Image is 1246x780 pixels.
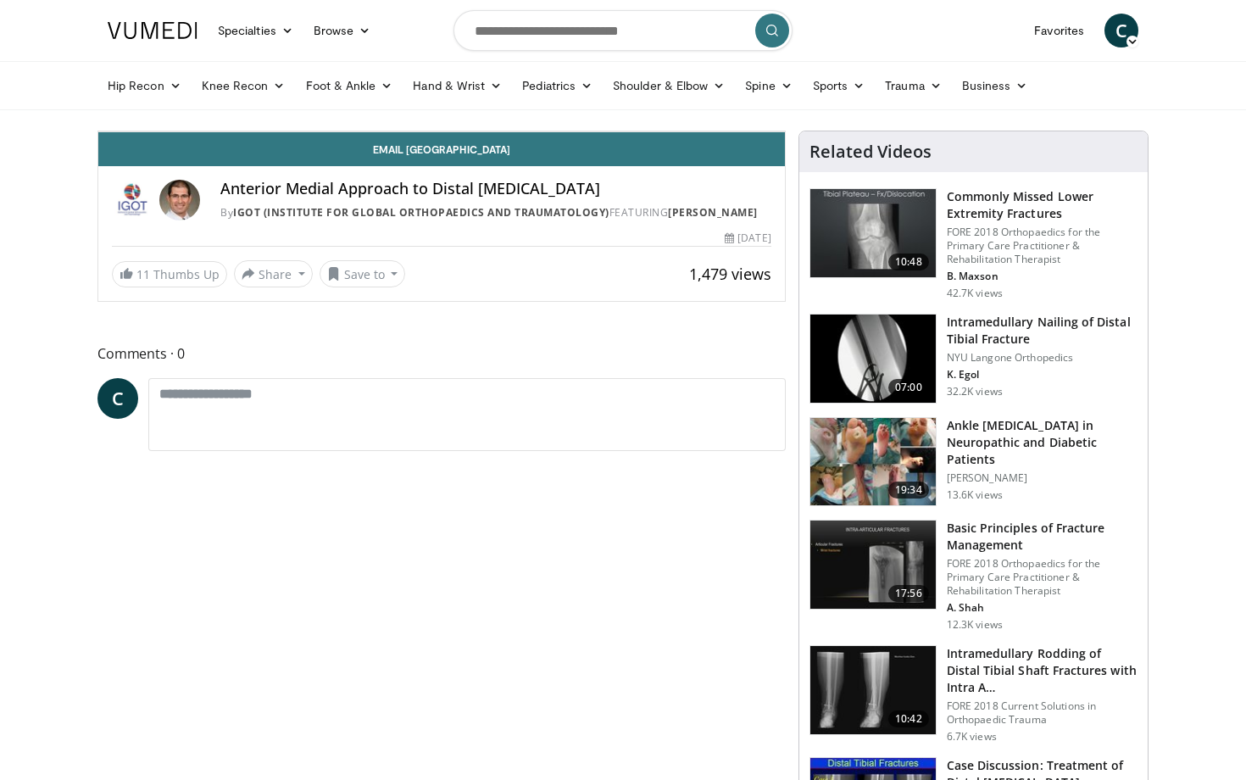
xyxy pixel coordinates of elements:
[208,14,303,47] a: Specialties
[875,69,952,103] a: Trauma
[453,10,793,51] input: Search topics, interventions
[809,142,932,162] h4: Related Videos
[108,22,197,39] img: VuMedi Logo
[947,368,1138,382] p: K. Egol
[810,646,936,734] img: 92e15c60-1a23-4c94-9703-c1e6f63947b4.150x105_q85_crop-smart_upscale.jpg
[803,69,876,103] a: Sports
[735,69,802,103] a: Spine
[947,488,1003,502] p: 13.6K views
[603,69,735,103] a: Shoulder & Elbow
[98,131,785,132] video-js: Video Player
[947,520,1138,554] h3: Basic Principles of Fracture Management
[159,180,200,220] img: Avatar
[947,351,1138,365] p: NYU Langone Orthopedics
[947,385,1003,398] p: 32.2K views
[809,314,1138,404] a: 07:00 Intramedullary Nailing of Distal Tibial Fracture NYU Langone Orthopedics K. Egol 32.2K views
[947,226,1138,266] p: FORE 2018 Orthopaedics for the Primary Care Practitioner & Rehabilitation Therapist
[98,132,785,166] a: Email [GEOGRAPHIC_DATA]
[809,645,1138,744] a: 10:42 Intramedullary Rodding of Distal Tibial Shaft Fractures with Intra A… FORE 2018 Current Sol...
[296,69,403,103] a: Foot & Ankle
[1024,14,1094,47] a: Favorites
[689,264,771,284] span: 1,479 views
[97,378,138,419] a: C
[947,270,1138,283] p: B. Maxson
[809,417,1138,507] a: 19:34 Ankle [MEDICAL_DATA] in Neuropathic and Diabetic Patients [PERSON_NAME] 13.6K views
[97,69,192,103] a: Hip Recon
[668,205,758,220] a: [PERSON_NAME]
[1104,14,1138,47] a: C
[810,521,936,609] img: bc1996f8-a33c-46db-95f7-836c2427973f.150x105_q85_crop-smart_upscale.jpg
[947,314,1138,348] h3: Intramedullary Nailing of Distal Tibial Fracture
[220,180,771,198] h4: Anterior Medial Approach to Distal [MEDICAL_DATA]
[947,699,1138,727] p: FORE 2018 Current Solutions in Orthopaedic Trauma
[403,69,512,103] a: Hand & Wrist
[947,618,1003,632] p: 12.3K views
[112,180,153,220] img: IGOT (Institute for Global Orthopaedics and Traumatology)
[233,205,609,220] a: IGOT (Institute for Global Orthopaedics and Traumatology)
[952,69,1038,103] a: Business
[512,69,603,103] a: Pediatrics
[725,231,770,246] div: [DATE]
[947,417,1138,468] h3: Ankle [MEDICAL_DATA] in Neuropathic and Diabetic Patients
[112,261,227,287] a: 11 Thumbs Up
[234,260,313,287] button: Share
[809,520,1138,632] a: 17:56 Basic Principles of Fracture Management FORE 2018 Orthopaedics for the Primary Care Practit...
[303,14,381,47] a: Browse
[947,188,1138,222] h3: Commonly Missed Lower Extremity Fractures
[888,253,929,270] span: 10:48
[810,418,936,506] img: 553c0fcc-025f-46a8-abd3-2bc504dbb95e.150x105_q85_crop-smart_upscale.jpg
[947,601,1138,615] p: A. Shah
[947,557,1138,598] p: FORE 2018 Orthopaedics for the Primary Care Practitioner & Rehabilitation Therapist
[888,379,929,396] span: 07:00
[888,585,929,602] span: 17:56
[97,343,786,365] span: Comments 0
[810,189,936,277] img: 4aa379b6-386c-4fb5-93ee-de5617843a87.150x105_q85_crop-smart_upscale.jpg
[888,482,929,499] span: 19:34
[810,315,936,403] img: Egol_IM_1.png.150x105_q85_crop-smart_upscale.jpg
[136,266,150,282] span: 11
[192,69,296,103] a: Knee Recon
[947,645,1138,696] h3: Intramedullary Rodding of Distal Tibial Shaft Fractures with Intra A…
[947,471,1138,485] p: [PERSON_NAME]
[220,205,771,220] div: By FEATURING
[809,188,1138,300] a: 10:48 Commonly Missed Lower Extremity Fractures FORE 2018 Orthopaedics for the Primary Care Pract...
[947,287,1003,300] p: 42.7K views
[947,730,997,744] p: 6.7K views
[888,710,929,727] span: 10:42
[320,260,406,287] button: Save to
